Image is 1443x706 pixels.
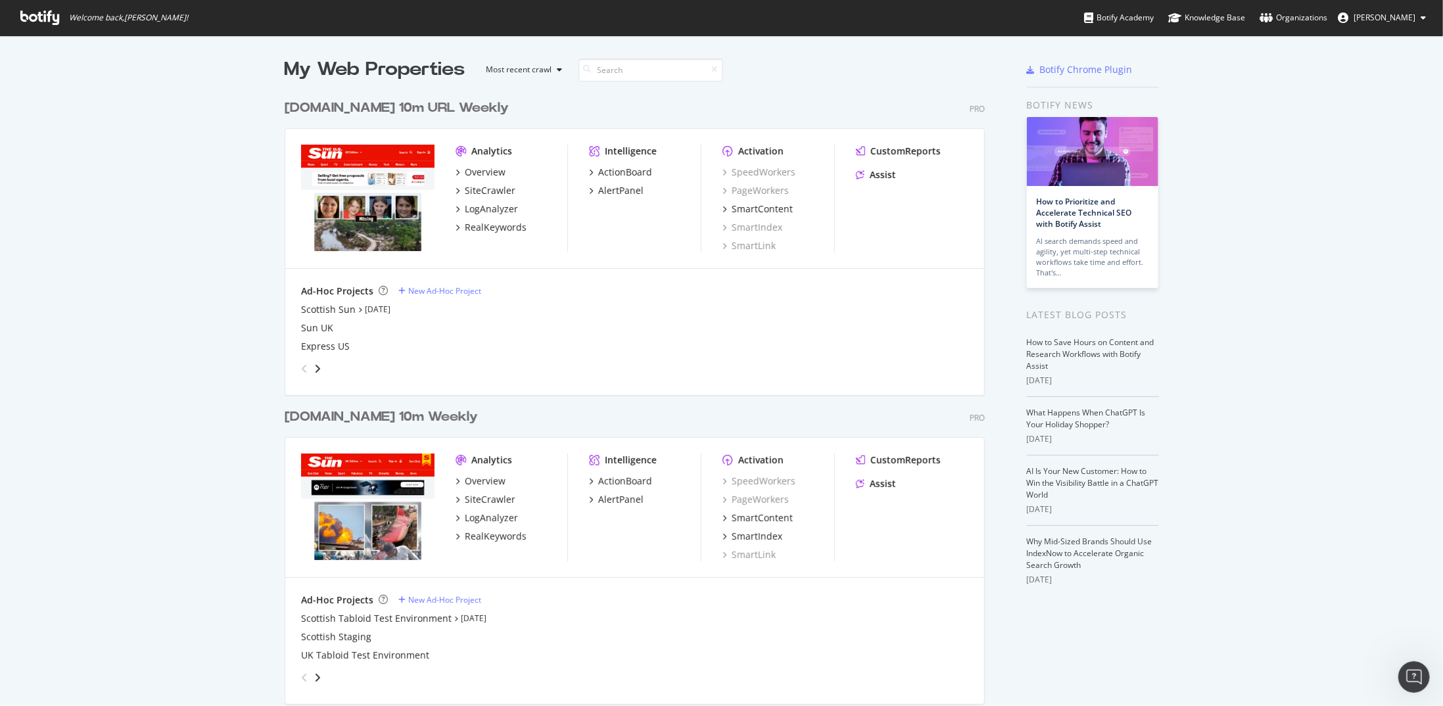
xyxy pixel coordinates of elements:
a: How to Prioritize and Accelerate Technical SEO with Botify Assist [1037,196,1132,229]
div: Latest Blog Posts [1027,308,1159,322]
div: SmartLink [722,239,776,252]
img: Profile image for Jenny [39,306,53,319]
a: Why Mid-Sized Brands Should Use IndexNow to Accelerate Organic Search Growth [1027,536,1152,571]
a: AlertPanel [589,493,644,506]
div: Close [231,5,254,29]
div: Analytics [471,454,512,467]
a: SpeedWorkers [722,475,795,488]
div: I'll connect you to one of our human agents who can assist you further. [21,195,205,220]
div: Hello! This is done :) Have a nice day![PERSON_NAME] • 6m ago [11,334,207,363]
div: RealKeywords [465,530,527,543]
button: go back [9,5,34,30]
div: Organizations [1260,11,1327,24]
textarea: Message… [11,403,252,425]
a: Assist [856,477,896,490]
span: Richard Deng [1354,12,1415,23]
div: Jenny says… [11,304,252,334]
a: SmartContent [722,511,793,525]
div: Assist [870,168,896,181]
button: Start recording [83,431,94,441]
div: joined the conversation [57,306,224,318]
div: Scottish Sun [301,303,356,316]
a: LogAnalyzer [456,202,518,216]
div: angle-left [296,358,313,379]
div: Most recent crawl [486,66,552,74]
a: Scottish Staging [301,630,371,644]
img: Profile image for Jenny [37,7,59,28]
div: Ad-Hoc Projects [301,285,373,298]
div: Hello! This is done :) Have a nice day! [21,342,197,355]
div: My Web Properties [285,57,465,83]
a: PageWorkers [722,493,789,506]
button: [PERSON_NAME] [1327,7,1436,28]
a: ActionBoard [589,166,652,179]
div: SiteCrawler [465,184,515,197]
a: Overview [456,166,506,179]
img: How to Prioritize and Accelerate Technical SEO with Botify Assist [1027,117,1158,186]
h1: [PERSON_NAME] [64,7,149,16]
div: Botify news [1027,98,1159,112]
div: [DATE] [1027,574,1159,586]
span: Welcome back, [PERSON_NAME] ! [69,12,188,23]
div: [DATE] [1027,375,1159,387]
a: RealKeywords [456,221,527,234]
div: Richard says… [11,147,252,187]
div: [DATE] [1027,433,1159,445]
div: [DATE] [1027,504,1159,515]
a: Scottish Tabloid Test Environment [301,612,452,625]
div: angle-right [313,362,322,375]
a: ActionBoard [589,475,652,488]
div: Hi, could you help me validate the domain of our staging site please?[URL][DOMAIN_NAME] [47,239,252,293]
div: angle-right [313,671,322,684]
input: Search [579,59,723,82]
a: What Happens When ChatGPT Is Your Holiday Shopper? [1027,407,1146,430]
button: Send a message… [225,425,247,446]
button: Home [206,5,231,30]
div: [DOMAIN_NAME] 10m Weekly [285,408,478,427]
div: [DOMAIN_NAME] 10m URL Weekly [285,99,509,118]
img: www.TheSun.co.uk [301,454,435,560]
iframe: Intercom live chat [1398,661,1430,693]
a: How to Save Hours on Content and Research Workflows with Botify Assist [1027,337,1154,371]
div: CustomReports [870,454,941,467]
a: Botify Chrome Plugin [1027,63,1133,76]
div: Knowledge Base [1168,11,1245,24]
div: Human [209,155,243,168]
div: SmartIndex [732,530,782,543]
a: LogAnalyzer [456,511,518,525]
a: New Ad-Hoc Project [398,594,481,605]
a: SmartLink [722,548,776,561]
div: Pro [970,103,985,114]
div: Jenny says… [11,334,252,387]
div: Customer Support says… [11,187,252,239]
div: Intelligence [605,145,657,158]
a: [URL][DOMAIN_NAME] [58,273,160,283]
div: New Ad-Hoc Project [408,285,481,296]
div: SmartContent [732,202,793,216]
a: SmartContent [722,202,793,216]
a: AlertPanel [589,184,644,197]
div: I'll connect you to one of our human agents who can assist you further. [11,187,216,228]
div: [PERSON_NAME] • 6m ago [21,365,127,373]
button: Most recent crawl [476,59,568,80]
a: CustomReports [856,145,941,158]
div: Human [199,147,253,176]
div: Customer Support says… [11,57,252,147]
div: RealKeywords [465,221,527,234]
div: AlertPanel [598,184,644,197]
div: I see you're interested in live chat support! Would you like me to connect you with a human agent... [21,64,205,129]
div: I see you're interested in live chat support! Would you like me to connect you with a human agent... [11,57,216,137]
div: SiteCrawler [465,493,515,506]
a: Overview [456,475,506,488]
div: PageWorkers [722,184,789,197]
div: Assist [870,477,896,490]
div: Richard says… [11,239,252,304]
a: UK Tabloid Test Environment [301,649,429,662]
a: SiteCrawler [456,184,515,197]
a: SmartIndex [722,530,782,543]
a: Sun UK [301,321,333,335]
